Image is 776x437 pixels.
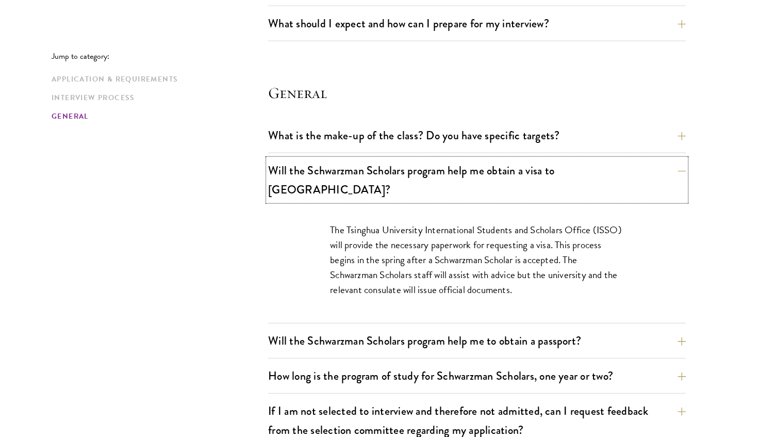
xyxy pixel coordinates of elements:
h4: General [268,83,686,103]
button: What should I expect and how can I prepare for my interview? [268,12,686,35]
button: How long is the program of study for Schwarzman Scholars, one year or two? [268,364,686,387]
a: Interview Process [52,92,262,103]
button: What is the make-up of the class? Do you have specific targets? [268,124,686,147]
p: Jump to category: [52,52,268,61]
button: Will the Schwarzman Scholars program help me obtain a visa to [GEOGRAPHIC_DATA]? [268,159,686,201]
button: Will the Schwarzman Scholars program help me to obtain a passport? [268,329,686,352]
a: Application & Requirements [52,74,262,85]
a: General [52,111,262,122]
p: The Tsinghua University International Students and Scholars Office (ISSO) will provide the necess... [330,222,624,297]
